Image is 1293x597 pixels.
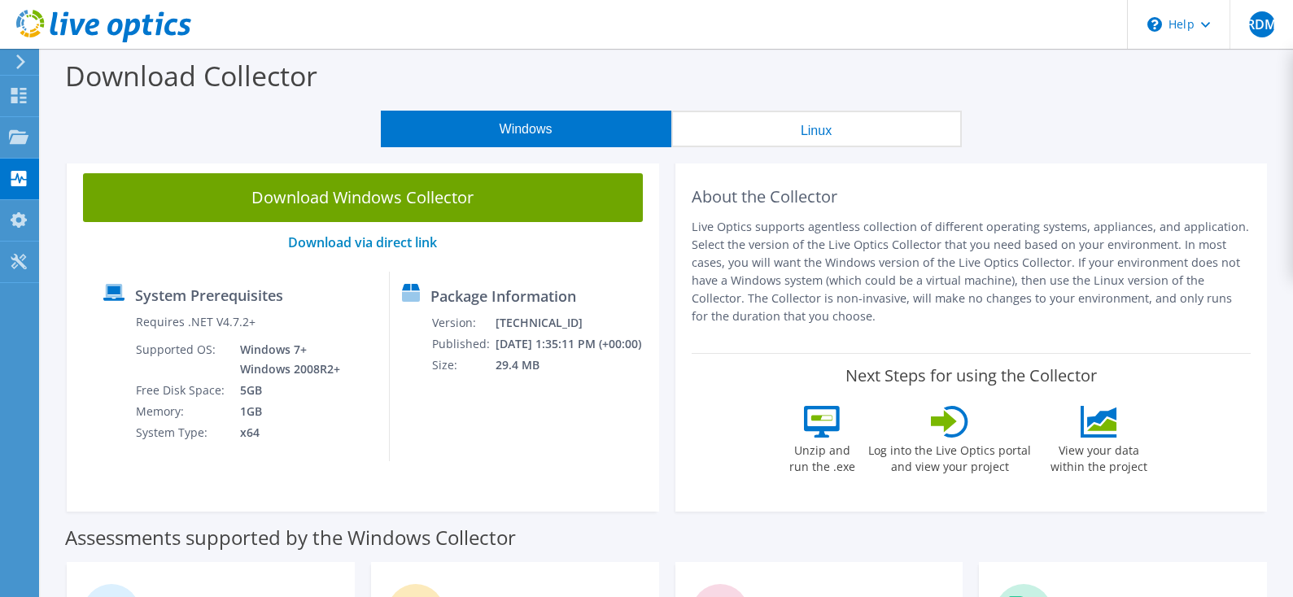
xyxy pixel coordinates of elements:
td: Supported OS: [135,339,228,380]
label: Download Collector [65,57,317,94]
td: Size: [431,355,495,376]
td: Windows 7+ Windows 2008R2+ [228,339,343,380]
td: 1GB [228,401,343,422]
label: Requires .NET V4.7.2+ [136,314,256,330]
td: System Type: [135,422,228,443]
td: Published: [431,333,495,355]
button: Linux [671,111,962,147]
label: Next Steps for using the Collector [845,366,1097,386]
td: x64 [228,422,343,443]
button: Windows [381,111,671,147]
label: Unzip and run the .exe [784,438,859,475]
label: Assessments supported by the Windows Collector [65,529,516,546]
td: Memory: [135,401,228,422]
td: Version: [431,312,495,333]
label: System Prerequisites [135,287,283,303]
td: [DATE] 1:35:11 PM (+00:00) [495,333,652,355]
label: Log into the Live Optics portal and view your project [867,438,1032,475]
td: 5GB [228,380,343,401]
p: Live Optics supports agentless collection of different operating systems, appliances, and applica... [692,218,1252,325]
h2: About the Collector [692,187,1252,207]
label: Package Information [430,288,576,304]
span: RDM [1249,11,1275,37]
a: Download Windows Collector [83,173,643,222]
td: Free Disk Space: [135,380,228,401]
td: [TECHNICAL_ID] [495,312,652,333]
svg: \n [1147,17,1162,32]
a: Download via direct link [288,233,437,251]
td: 29.4 MB [495,355,652,376]
label: View your data within the project [1040,438,1157,475]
